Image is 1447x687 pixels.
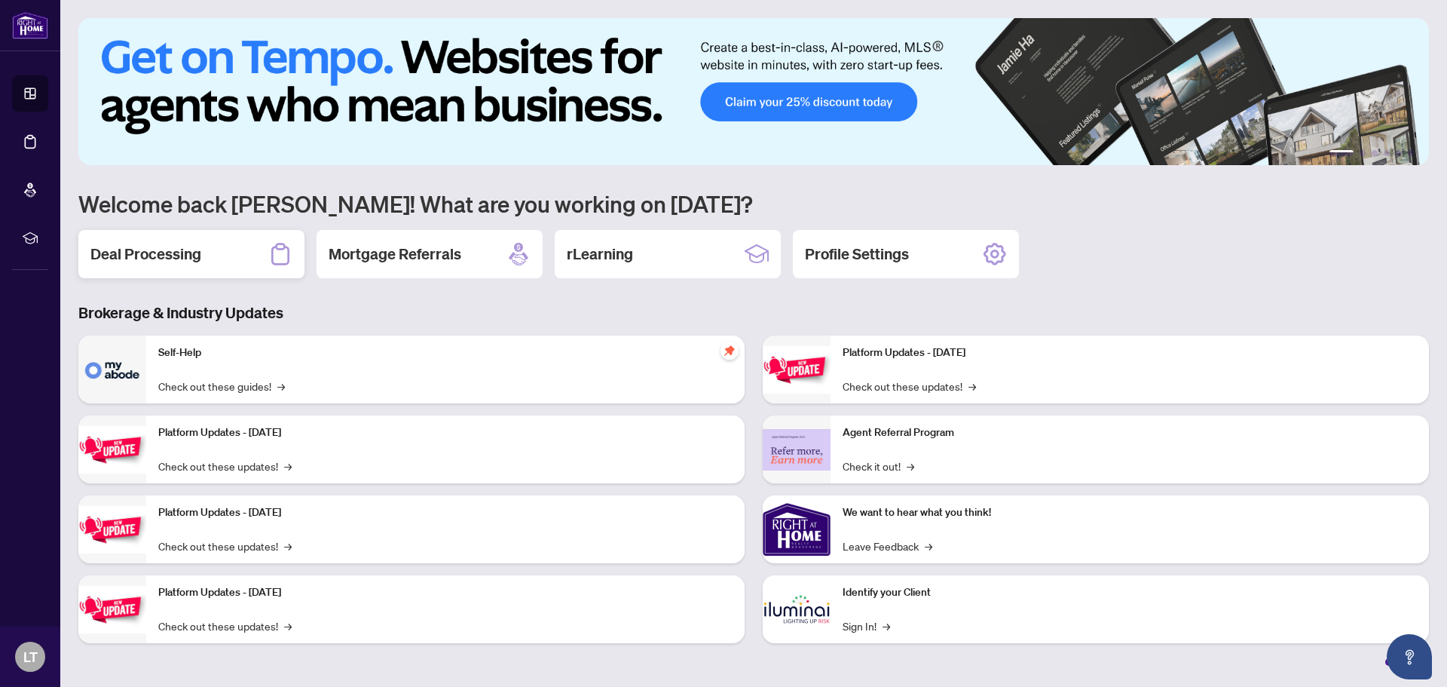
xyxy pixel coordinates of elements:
[843,378,976,394] a: Check out these updates!→
[805,244,909,265] h2: Profile Settings
[78,189,1429,218] h1: Welcome back [PERSON_NAME]! What are you working on [DATE]?
[1408,150,1414,156] button: 6
[78,302,1429,324] h3: Brokerage & Industry Updates
[1387,634,1432,679] button: Open asap
[78,336,146,403] img: Self-Help
[843,538,932,554] a: Leave Feedback→
[158,425,733,441] p: Platform Updates - [DATE]
[1396,150,1402,156] button: 5
[1329,150,1354,156] button: 1
[158,505,733,521] p: Platform Updates - [DATE]
[925,538,932,554] span: →
[720,342,739,360] span: pushpin
[907,458,914,474] span: →
[763,429,831,471] img: Agent Referral Program
[567,244,633,265] h2: rLearning
[763,346,831,394] img: Platform Updates - June 23, 2025
[843,458,914,474] a: Check it out!→
[763,575,831,643] img: Identify your Client
[1360,150,1366,156] button: 2
[78,506,146,554] img: Platform Updates - July 21, 2025
[284,538,292,554] span: →
[284,618,292,634] span: →
[843,584,1417,601] p: Identify your Client
[23,646,38,667] span: LT
[158,538,292,554] a: Check out these updates!→
[843,425,1417,441] p: Agent Referral Program
[158,618,292,634] a: Check out these updates!→
[158,378,285,394] a: Check out these guides!→
[843,618,890,634] a: Sign In!→
[158,458,292,474] a: Check out these updates!→
[763,495,831,563] img: We want to hear what you think!
[78,586,146,633] img: Platform Updates - July 8, 2025
[78,18,1429,165] img: Slide 0
[284,458,292,474] span: →
[158,345,733,361] p: Self-Help
[277,378,285,394] span: →
[158,584,733,601] p: Platform Updates - [DATE]
[78,426,146,474] img: Platform Updates - September 16, 2025
[90,244,201,265] h2: Deal Processing
[883,618,890,634] span: →
[968,378,976,394] span: →
[1384,150,1390,156] button: 4
[1372,150,1378,156] button: 3
[329,244,461,265] h2: Mortgage Referrals
[843,345,1417,361] p: Platform Updates - [DATE]
[12,11,48,39] img: logo
[843,505,1417,521] p: We want to hear what you think!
